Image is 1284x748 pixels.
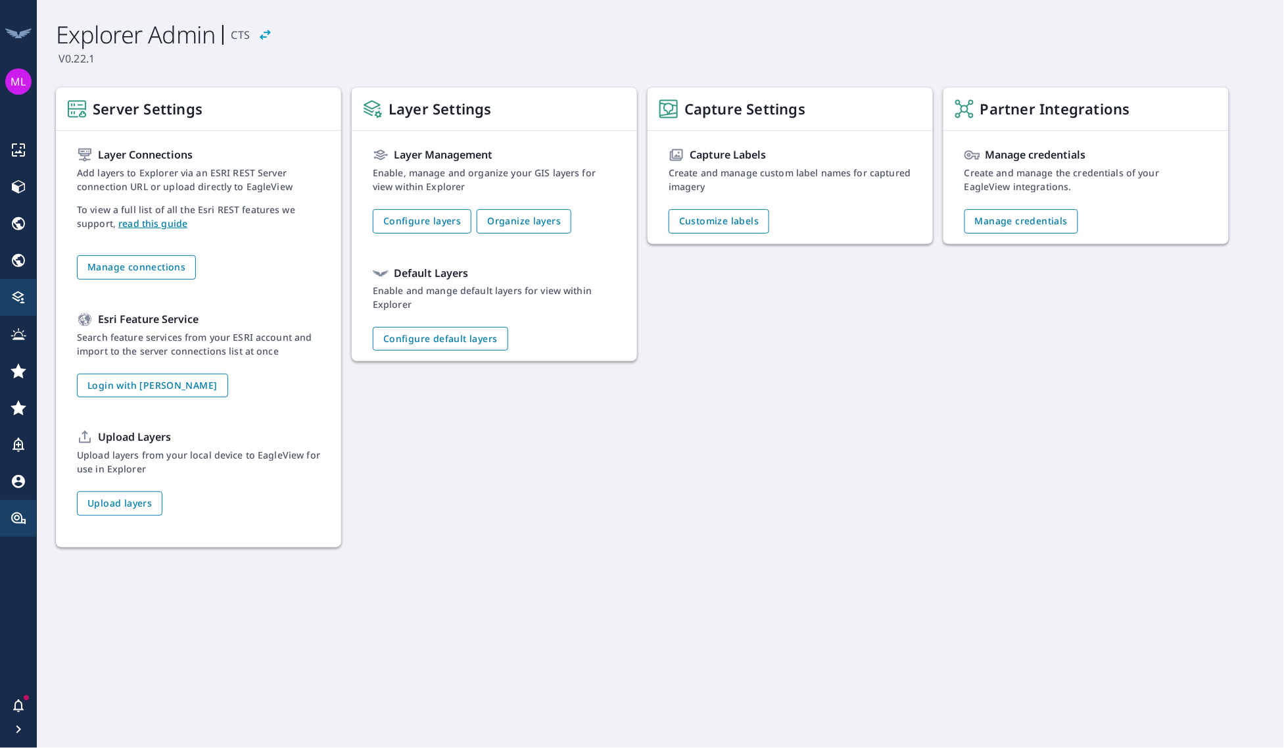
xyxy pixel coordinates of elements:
div: Enable and mange default layers for view within Explorer [373,284,616,311]
a: Configure default layers [373,327,508,351]
span: Upload layers [87,495,152,512]
span: Configure layers [383,213,461,230]
h5: Manage credentials [986,148,1086,163]
span: Manage connections [87,259,185,276]
img: https://gis-layer-admin.eagleview.com/static/media/esriLogo.b3744820bfe9b9eb555cb3e9eb53b518.svg [77,311,93,328]
span: Organize layers [487,213,561,230]
img: https://gis-layer-admin.eagleview.com/static/media/eagleview.d3c1eb77c5416c2e4ef00bf1151ea32e.svg [373,265,389,281]
p: Server Settings [93,98,202,120]
img: https://gis-layer-admin.eagleview.com/static/media/key.270eabb606bfb1290722133f9bdb352e.svg [964,147,980,163]
h5: Layer Connections [98,148,193,163]
img: Capture settings [658,98,679,120]
div: Upload layers from your local device to EagleView for use in Explorer [77,448,320,476]
span: Configure default layers [383,331,498,347]
div: User Management [11,474,26,489]
p: V 0.22.1 [59,51,1284,66]
div: Notification Registry [11,437,26,453]
p: To view a full list of all the Esri REST features we support, [77,203,320,230]
img: https://gis-layer-admin.eagleview.com/static/media/imageGallery.e3d04ddb7a437da27aa22c63d6e8833a.svg [669,147,684,163]
span: Manage credentials [975,213,1068,230]
a: Organize layers [477,209,571,234]
h5: Layer Management [394,148,492,163]
a: Configure layers [373,209,471,234]
span: Login with [PERSON_NAME] [87,378,218,394]
div: Create and manage the credentials of your EagleView integrations. [964,166,1208,193]
img: switch organization [258,26,273,43]
a: Manage connections [77,255,196,280]
div: Enable, manage and organize your GIS layers for view within Explorer [373,166,616,193]
p: Layer Settings [389,98,492,120]
img: Layer settings [362,98,383,120]
img: EagleView Logo [5,28,32,38]
a: read this guide [118,217,187,230]
a: Upload layers [77,491,162,516]
button: switch organization [250,18,281,51]
div: Image Grabber US [11,253,26,268]
span: Customize labels [679,213,759,230]
div: 3D Viewer [11,179,26,195]
p: Partner Integrations [980,98,1130,120]
img: Server settings [66,98,87,120]
p: CTS [231,27,250,43]
div: Explorer [11,142,26,158]
div: ML [5,68,32,95]
h5: Capture Labels [690,148,766,163]
h5: Upload Layers [98,430,171,445]
div: Search feature services from your ESRI account and import to the server connections list at once [77,330,320,358]
div: Image Grabber Philly [11,216,26,232]
div: Add layers to Explorer via an ESRI REST Server connection URL or upload directly to EagleView [77,166,320,239]
a: Login with [PERSON_NAME] [77,374,228,398]
img: Integration settings [954,98,975,120]
h5: Esri Feature Service [98,312,199,328]
img: https://gis-layer-admin.eagleview.com/static/media/upload.a7990a8e74099b0b16599ec009955200.svg [77,429,93,445]
a: Manage credentials [964,209,1078,234]
h1: Explorer Admin [56,21,215,49]
img: https://gis-layer-admin.eagleview.com/static/media/serverConnection.bc21c8ba5c943b2fd1975011c8610... [77,147,93,163]
div: Developer Center [11,400,26,416]
a: Customize labels [669,209,769,234]
div: Create and manage custom label names for captured imagery [669,166,912,193]
div: Explorer Admin [11,289,26,305]
h5: Default Layers [394,266,468,281]
div: My EagleView portal [11,511,26,526]
img: https://gis-layer-admin.eagleview.com/static/media/layerConfig.9c9362d6fa52d177aa73311ed8a5ce69.svg [373,147,389,163]
p: Capture Settings [684,98,805,120]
